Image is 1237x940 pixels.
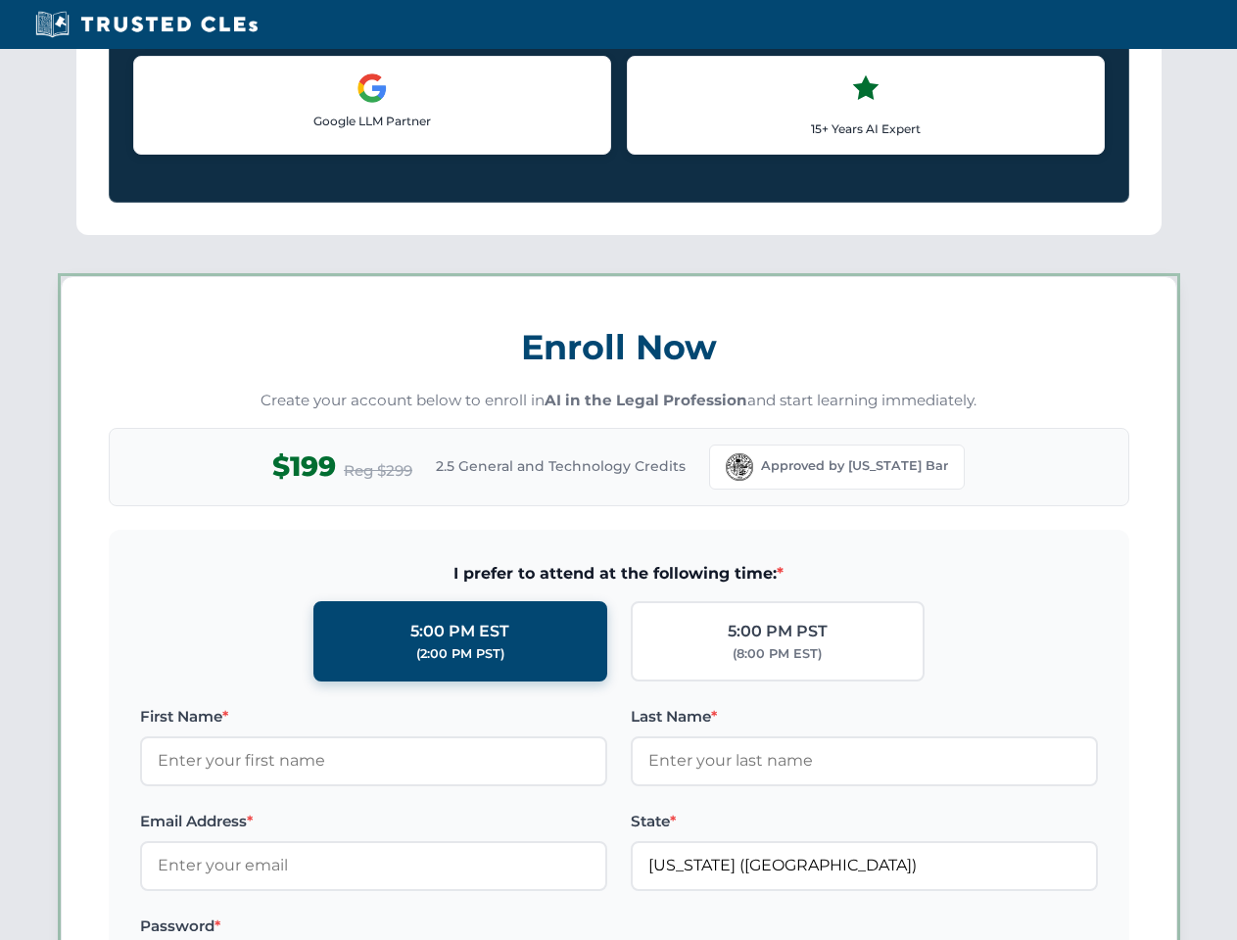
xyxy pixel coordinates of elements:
p: Create your account below to enroll in and start learning immediately. [109,390,1129,412]
div: (2:00 PM PST) [416,644,504,664]
span: Reg $299 [344,459,412,483]
p: Google LLM Partner [150,112,595,130]
p: 15+ Years AI Expert [643,119,1088,138]
h3: Enroll Now [109,316,1129,378]
img: Google [357,72,388,104]
input: Enter your email [140,841,607,890]
span: Approved by [US_STATE] Bar [761,456,948,476]
div: 5:00 PM EST [410,619,509,644]
div: 5:00 PM PST [728,619,828,644]
img: Florida Bar [726,453,753,481]
label: First Name [140,705,607,728]
img: Trusted CLEs [29,10,263,39]
label: State [631,810,1098,833]
input: Florida (FL) [631,841,1098,890]
input: Enter your last name [631,736,1098,785]
strong: AI in the Legal Profession [545,391,747,409]
span: I prefer to attend at the following time: [140,561,1098,587]
span: 2.5 General and Technology Credits [436,455,686,477]
span: $199 [272,445,336,489]
label: Last Name [631,705,1098,728]
label: Password [140,915,607,938]
input: Enter your first name [140,736,607,785]
label: Email Address [140,810,607,833]
div: (8:00 PM EST) [733,644,822,664]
